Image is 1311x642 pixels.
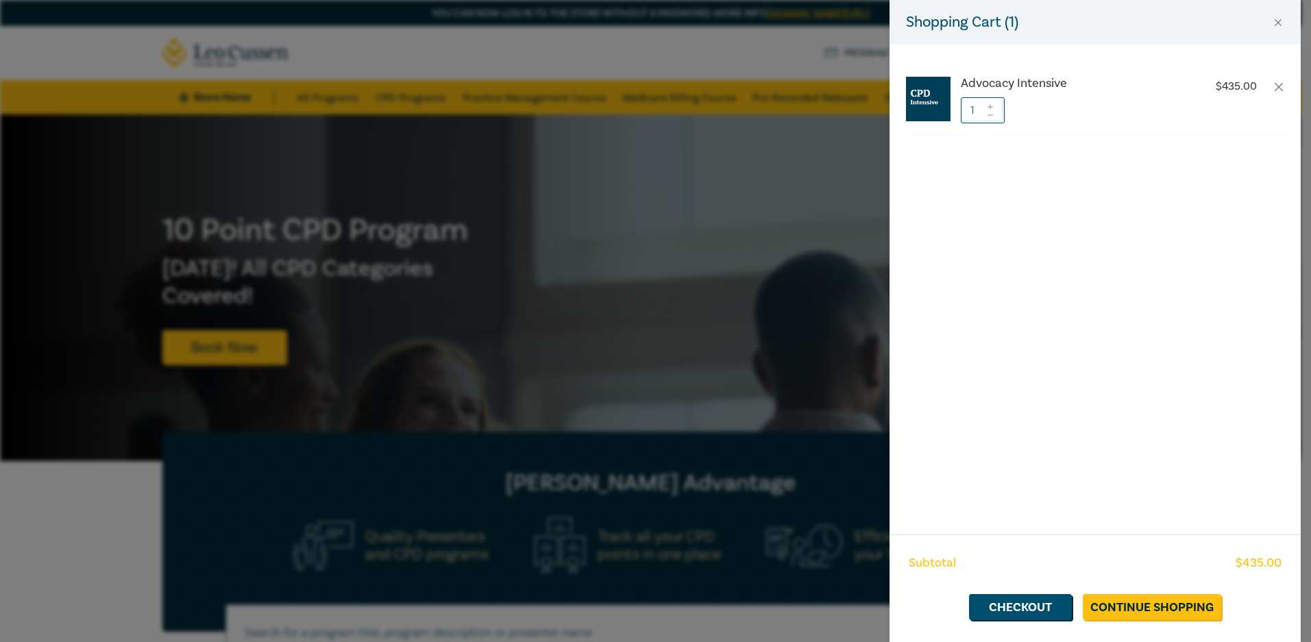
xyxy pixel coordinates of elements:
a: Checkout [969,594,1072,620]
img: CPD%20Intensive.jpg [906,77,951,121]
h5: Shopping Cart ( 1 ) [906,11,1018,34]
span: $ 435.00 [1236,554,1282,572]
input: 1 [961,97,1005,123]
button: Close [1272,16,1284,29]
span: Subtotal [909,554,956,572]
a: Continue Shopping [1083,594,1221,620]
p: $ 435.00 [1216,80,1257,93]
a: Advocacy Intensive [961,77,1188,90]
